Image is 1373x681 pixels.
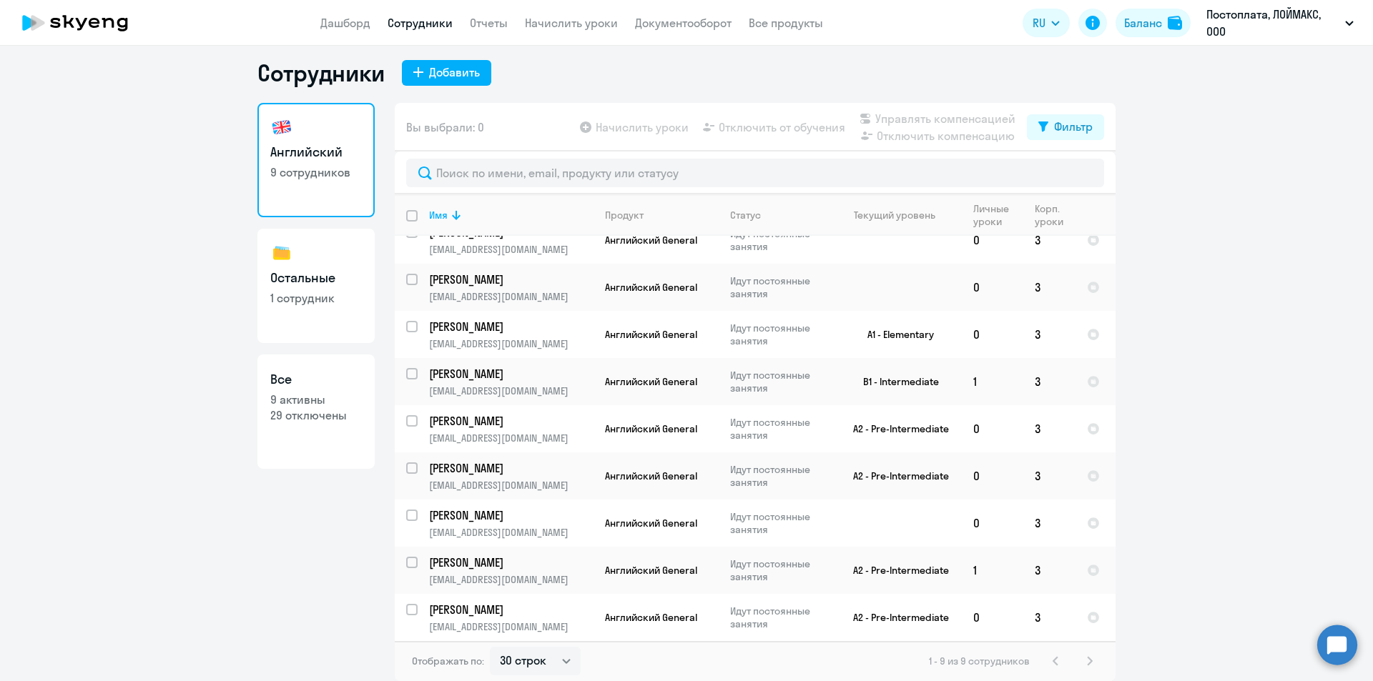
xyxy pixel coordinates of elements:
[605,611,697,624] span: Английский General
[388,16,453,30] a: Сотрудники
[730,322,828,347] p: Идут постоянные занятия
[257,354,375,469] a: Все9 активны29 отключены
[829,311,962,358] td: A1 - Elementary
[605,375,697,388] span: Английский General
[1054,118,1093,135] div: Фильтр
[730,463,828,489] p: Идут постоянные занятия
[429,507,591,523] p: [PERSON_NAME]
[429,337,593,350] p: [EMAIL_ADDRESS][DOMAIN_NAME]
[1023,594,1076,641] td: 3
[730,274,828,300] p: Идут постоянные занятия
[1168,16,1182,30] img: balance
[429,290,593,303] p: [EMAIL_ADDRESS][DOMAIN_NAME]
[429,507,593,523] a: [PERSON_NAME]
[402,60,491,86] button: Добавить
[412,655,484,667] span: Отображать по:
[429,319,591,334] p: [PERSON_NAME]
[429,366,591,382] p: [PERSON_NAME]
[829,358,962,405] td: B1 - Intermediate
[1124,14,1162,31] div: Баланс
[929,655,1030,667] span: 1 - 9 из 9 сотрудников
[605,209,644,222] div: Продукт
[730,605,828,630] p: Идут постоянные занятия
[429,526,593,539] p: [EMAIL_ADDRESS][DOMAIN_NAME]
[605,209,718,222] div: Продукт
[406,159,1104,187] input: Поиск по имени, email, продукту или статусу
[1199,6,1361,40] button: Постоплата, ЛОЙМАКС, ООО
[605,328,697,341] span: Английский General
[429,460,593,476] a: [PERSON_NAME]
[270,164,362,180] p: 9 сотрудников
[1023,311,1076,358] td: 3
[270,407,362,423] p: 29 отключены
[1023,9,1070,37] button: RU
[429,602,591,617] p: [PERSON_NAME]
[429,64,480,81] div: Добавить
[1023,499,1076,547] td: 3
[1023,264,1076,311] td: 3
[1023,358,1076,405] td: 3
[840,209,961,222] div: Текущий уровень
[270,269,362,287] h3: Остальные
[429,272,593,287] a: [PERSON_NAME]
[962,217,1023,264] td: 0
[962,311,1023,358] td: 0
[962,264,1023,311] td: 0
[962,452,1023,499] td: 0
[605,564,697,577] span: Английский General
[429,272,591,287] p: [PERSON_NAME]
[270,392,362,407] p: 9 активны
[429,460,591,476] p: [PERSON_NAME]
[1023,405,1076,452] td: 3
[730,557,828,583] p: Идут постоянные занятия
[429,573,593,586] p: [EMAIL_ADDRESS][DOMAIN_NAME]
[429,384,593,397] p: [EMAIL_ADDRESS][DOMAIN_NAME]
[973,202,1023,228] div: Личные уроки
[470,16,508,30] a: Отчеты
[429,209,448,222] div: Имя
[973,202,1013,228] div: Личные уроки
[605,281,697,294] span: Английский General
[635,16,732,30] a: Документооборот
[320,16,370,30] a: Дашборд
[429,432,593,444] p: [EMAIL_ADDRESS][DOMAIN_NAME]
[854,209,935,222] div: Текущий уровень
[605,234,697,247] span: Английский General
[605,517,697,530] span: Английский General
[829,405,962,452] td: A2 - Pre-Intermediate
[429,366,593,382] a: [PERSON_NAME]
[406,119,484,136] span: Вы выбрали: 0
[605,469,697,482] span: Английский General
[730,510,828,536] p: Идут постоянные занятия
[270,116,293,139] img: english
[270,370,362,389] h3: Все
[429,620,593,633] p: [EMAIL_ADDRESS][DOMAIN_NAME]
[730,209,828,222] div: Статус
[429,319,593,334] a: [PERSON_NAME]
[730,209,761,222] div: Статус
[749,16,823,30] a: Все продукты
[1035,202,1075,228] div: Корп. уроки
[1206,6,1339,40] p: Постоплата, ЛОЙМАКС, ООО
[257,229,375,343] a: Остальные1 сотрудник
[525,16,618,30] a: Начислить уроки
[270,242,293,264] img: others
[730,416,828,442] p: Идут постоянные занятия
[1023,217,1076,264] td: 3
[429,555,591,570] p: [PERSON_NAME]
[1035,202,1066,228] div: Корп. уроки
[270,143,362,161] h3: Английский
[962,547,1023,594] td: 1
[730,369,828,394] p: Идут постоянные занятия
[429,602,593,617] a: [PERSON_NAME]
[1033,14,1045,31] span: RU
[270,290,362,306] p: 1 сотрудник
[1027,114,1104,140] button: Фильтр
[730,227,828,253] p: Идут постоянные занятия
[429,413,593,429] a: [PERSON_NAME]
[257,59,385,87] h1: Сотрудники
[962,358,1023,405] td: 1
[829,452,962,499] td: A2 - Pre-Intermediate
[605,422,697,435] span: Английский General
[962,499,1023,547] td: 0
